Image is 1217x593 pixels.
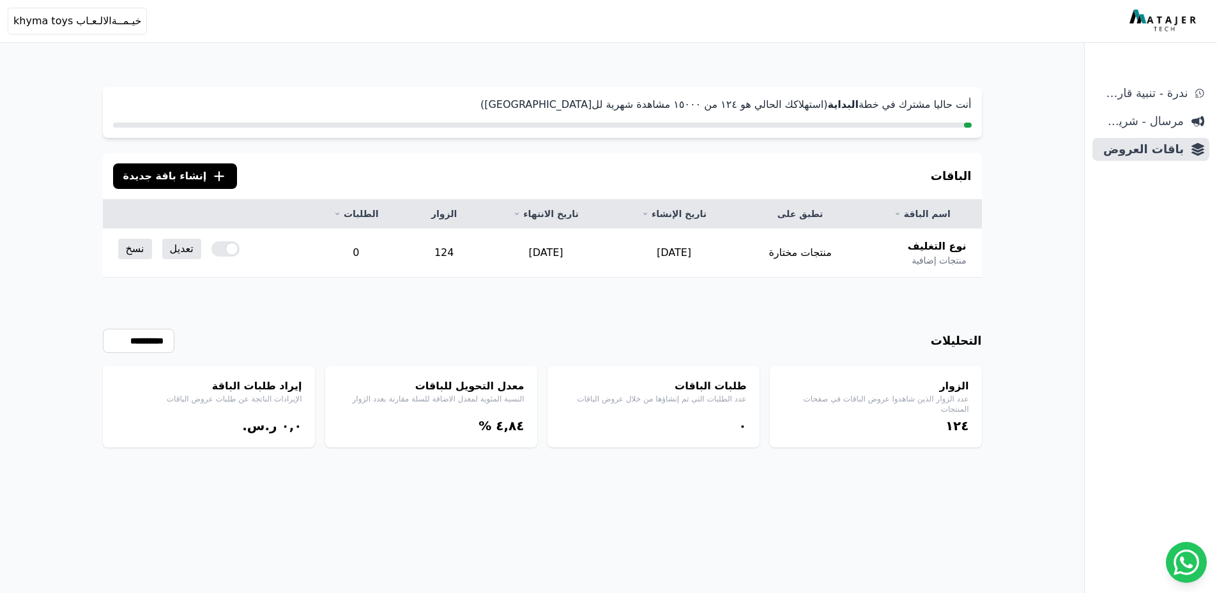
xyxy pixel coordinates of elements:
div: ۰ [560,417,747,435]
a: تاريخ الانتهاء [497,207,595,220]
a: تاريخ الإنشاء [625,207,723,220]
h4: معدل التحويل للباقات [338,379,524,394]
span: % [478,418,491,433]
p: عدد الزوار الذين شاهدوا عروض الباقات في صفحات المنتجات [783,394,969,414]
th: الزوار [406,200,482,229]
h4: الزوار [783,379,969,394]
div: ١٢٤ [783,417,969,435]
span: خيـمــةالالـعـاب khyma toys [13,13,141,29]
a: الطلبات [321,207,391,220]
button: إنشاء باقة جديدة [113,163,238,189]
th: تطبق على [738,200,862,229]
span: نوع التغليف [908,239,967,254]
td: منتجات مختارة [738,229,862,278]
h3: الباقات [931,167,972,185]
span: منتجات إضافية [912,254,966,267]
p: النسبة المئوية لمعدل الاضافة للسلة مقارنة بعدد الزوار [338,394,524,404]
img: MatajerTech Logo [1129,10,1199,33]
span: إنشاء باقة جديدة [123,169,207,184]
strong: البداية [827,98,858,110]
p: الإيرادات الناتجة عن طلبات عروض الباقات [116,394,302,404]
h4: طلبات الباقات [560,379,747,394]
a: نسخ [118,239,152,259]
a: تعديل [162,239,201,259]
span: ر.س. [242,418,277,433]
bdi: ۰,۰ [281,418,302,433]
td: [DATE] [482,229,610,278]
td: [DATE] [610,229,738,278]
p: عدد الطلبات التي تم إنشاؤها من خلال عروض الباقات [560,394,747,404]
h4: إيراد طلبات الباقة [116,379,302,394]
td: 124 [406,229,482,278]
span: باقات العروض [1098,140,1184,158]
button: خيـمــةالالـعـاب khyma toys [8,8,147,34]
p: أنت حاليا مشترك في خطة (استهلاكك الحالي هو ١٢٤ من ١٥۰۰۰ مشاهدة شهرية لل[GEOGRAPHIC_DATA]) [113,97,972,112]
h3: التحليلات [931,332,982,350]
span: مرسال - شريط دعاية [1098,112,1184,130]
td: 0 [305,229,406,278]
a: اسم الباقة [878,207,966,220]
span: ندرة - تنبية قارب علي النفاذ [1098,84,1188,102]
bdi: ٤,٨٤ [496,418,524,433]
